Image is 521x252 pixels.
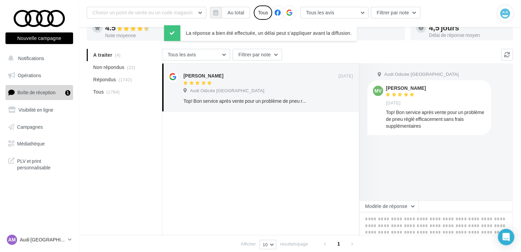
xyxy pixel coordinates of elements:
div: [PERSON_NAME] [386,86,426,90]
span: Non répondus [93,64,124,71]
div: 99 % [321,24,399,31]
div: Top! Bon service après vente pour un problème de pneu réglé efficacement sans frais supplémentaires [386,109,485,129]
span: résultats/page [280,241,308,247]
span: 10 [263,242,268,247]
span: [DATE] [386,100,400,106]
p: Audi [GEOGRAPHIC_DATA] [20,236,65,243]
span: Tous les avis [168,52,196,57]
button: Tous les avis [162,49,230,60]
div: Taux de réponse [321,33,399,38]
button: Notifications [4,51,72,66]
span: Choisir un point de vente ou un code magasin [93,10,193,15]
a: Campagnes [4,120,74,134]
div: [PERSON_NAME] [183,72,223,79]
div: Délai de réponse moyen [429,33,507,38]
div: 4.5 [105,24,184,32]
span: Audi Odicée [GEOGRAPHIC_DATA] [190,88,264,94]
span: Médiathèque [17,141,45,146]
div: Note moyenne [105,33,184,38]
span: Tous [93,88,104,95]
span: Boîte de réception [17,89,56,95]
button: Au total [210,7,250,18]
a: AM Audi [GEOGRAPHIC_DATA] [5,233,73,246]
span: Visibilité en ligne [18,107,53,113]
span: [DATE] [338,73,353,79]
div: 1 [65,90,70,96]
button: Nouvelle campagne [5,32,73,44]
span: Opérations [18,72,41,78]
button: 10 [259,240,276,249]
div: Top! Bon service après vente pour un problème de pneu réglé efficacement sans frais supplémentaires [183,98,309,104]
span: (22) [127,65,135,70]
span: (1764) [106,89,120,95]
a: Visibilité en ligne [4,103,74,117]
div: La réponse a bien été effectuée, un délai peut s’appliquer avant la diffusion. [164,25,357,41]
button: Modèle de réponse [359,200,419,212]
span: Répondus [93,76,116,83]
span: Audi Odicée [GEOGRAPHIC_DATA] [384,71,459,78]
a: PLV et print personnalisable [4,154,74,174]
span: (1742) [118,77,132,82]
span: Tous les avis [306,10,334,15]
button: Au total [222,7,250,18]
span: PLV et print personnalisable [17,156,70,171]
div: 4,5 jours [429,24,507,31]
span: AM [8,236,16,243]
a: Médiathèque [4,137,74,151]
button: Filtrer par note [371,7,420,18]
a: Boîte de réception1 [4,85,74,100]
span: Afficher [241,241,256,247]
a: Opérations [4,68,74,83]
button: Filtrer par note [233,49,282,60]
button: Choisir un point de vente ou un code magasin [87,7,206,18]
span: 1 [333,238,344,249]
span: MV [375,87,382,94]
button: Tous les avis [300,7,368,18]
span: Notifications [18,55,44,61]
div: Open Intercom Messenger [498,229,514,245]
div: Tous [254,5,272,20]
span: Campagnes [17,124,43,129]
